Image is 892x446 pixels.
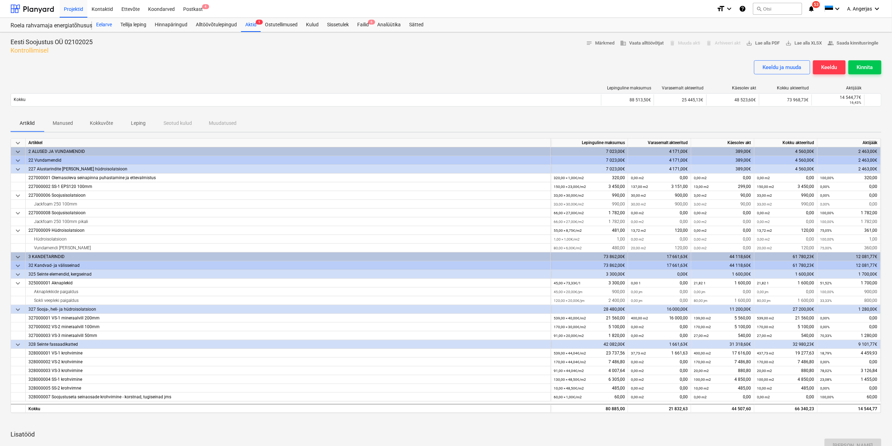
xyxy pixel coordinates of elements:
small: 170,00 × 30,00€ / m2 [554,325,586,329]
div: 27 200,00€ [754,305,818,314]
small: 0,00% [820,185,830,189]
small: 100,00% [820,211,834,215]
div: 48 523,60€ [706,94,759,106]
div: 61 780,23€ [754,252,818,261]
small: 21,82 1 [757,281,769,285]
a: Kulud [302,18,323,32]
div: 73 968,73€ [759,94,812,106]
small: 3,00 m2 [694,194,707,197]
div: 2 463,00€ [818,147,881,156]
div: 5 100,00 [694,323,751,331]
div: 227000008 Soojusisolatsioon [28,209,548,217]
div: Käesolev akt [710,86,757,90]
div: 4 560,00€ [754,156,818,165]
small: 0,00 m2 [694,220,707,224]
div: 14 544,77€ [815,95,861,100]
div: 61 780,23€ [754,261,818,270]
div: 0,00 [757,209,814,217]
div: 66 340,23 [754,404,818,413]
div: 1,00 [820,235,878,244]
small: 150,00 × 23,00€ / m2 [554,185,586,189]
span: business [620,40,626,46]
div: Kokku [26,404,551,413]
div: 120,00 [757,244,814,252]
div: 0,00 [631,174,688,182]
div: 1 661,63€ [628,340,691,349]
div: 1 700,00 [820,279,878,288]
span: people_alt [828,40,834,46]
div: 325 Seinte elemendid, kergseinad [28,270,548,279]
div: 32 Kandvad- ja välisseinad [28,261,548,270]
div: Aktijääk [815,86,862,90]
div: 900,00 [820,288,878,296]
div: Aktid [241,18,261,32]
small: 0,00 m2 [694,211,707,215]
small: 30,00 m2 [631,202,646,206]
div: 32 980,23€ [754,340,818,349]
span: keyboard_arrow_down [14,209,22,217]
span: Lae alla PDF [746,39,780,47]
div: 0,00 [757,288,814,296]
div: 481,00 [554,226,625,235]
div: 11 200,00€ [691,305,754,314]
i: keyboard_arrow_down [833,5,842,13]
div: Tellija leping [116,18,151,32]
p: Manused [53,120,73,127]
small: 0,00 m2 [694,237,707,241]
small: 0,00 jm [757,290,769,294]
span: 53 [812,1,820,8]
small: 33,00 × 30,00€ / m2 [554,202,584,206]
div: 0,00€ [628,270,691,279]
div: Eelarve [92,18,116,32]
span: Saada kinnitusringile [828,39,879,47]
div: 2 400,00 [554,296,625,305]
small: 100,00% [820,290,834,294]
small: 66,00 × 27,00€ / m2 [554,211,584,215]
span: 4 [202,4,209,9]
small: 539,00 × 40,00€ / m2 [554,316,586,320]
div: 0,00 [820,314,878,323]
div: 1 600,00 [694,296,751,305]
div: 0,00 [631,296,688,305]
i: keyboard_arrow_down [725,5,733,13]
div: 4 171,00€ [628,156,691,165]
div: 7 023,00€ [551,156,628,165]
small: 30,00 m2 [631,194,646,197]
div: 0,00 [694,244,751,252]
span: keyboard_arrow_down [14,165,22,174]
div: 227000001 Olemasoleva seinapinna puhastamine ja ettevalmistus [28,174,548,182]
small: 0,00 m2 [631,237,644,241]
p: Kokku [14,97,26,103]
div: 0,00 [820,182,878,191]
small: 13,72 m2 [757,229,772,232]
a: Aktid1 [241,18,261,32]
div: 227000006 Soojusisolatsioon [28,191,548,200]
small: 33,00 m2 [757,202,772,206]
div: 0,00 [757,174,814,182]
p: Eesti Soojustus OÜ 02102025 [11,38,93,46]
div: 0,00 [694,235,751,244]
div: 120,00 [631,244,688,252]
p: Kontrollimisel [11,46,93,55]
div: 990,00 [554,200,625,209]
small: 0,00 1 [631,281,641,285]
div: Failid [353,18,373,32]
div: Roela rahvamaja energiatõhususe ehitustööd [ROELA] [11,22,84,29]
div: 12 081,77€ [818,261,881,270]
small: 400,00 m2 [631,316,648,320]
a: Hinnapäringud [151,18,192,32]
div: 1 782,00 [820,209,878,217]
div: 3 450,00 [554,182,625,191]
small: 20,00 m2 [631,246,646,250]
i: notifications [808,5,815,13]
div: 360,00 [820,244,878,252]
small: 45,00 × 20,00€ / jm [554,290,583,294]
small: 320,00 × 1,00€ / m2 [554,176,584,180]
div: 44 118,60€ [691,261,754,270]
div: 25 445,13€ [654,94,706,106]
div: Jackfoam 250 100mm pikali [28,217,548,226]
div: 900,00 [631,200,688,209]
div: 325000001 Aknaplekid [28,279,548,288]
div: 1 600,00 [694,279,751,288]
small: 16,43% [850,101,861,104]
